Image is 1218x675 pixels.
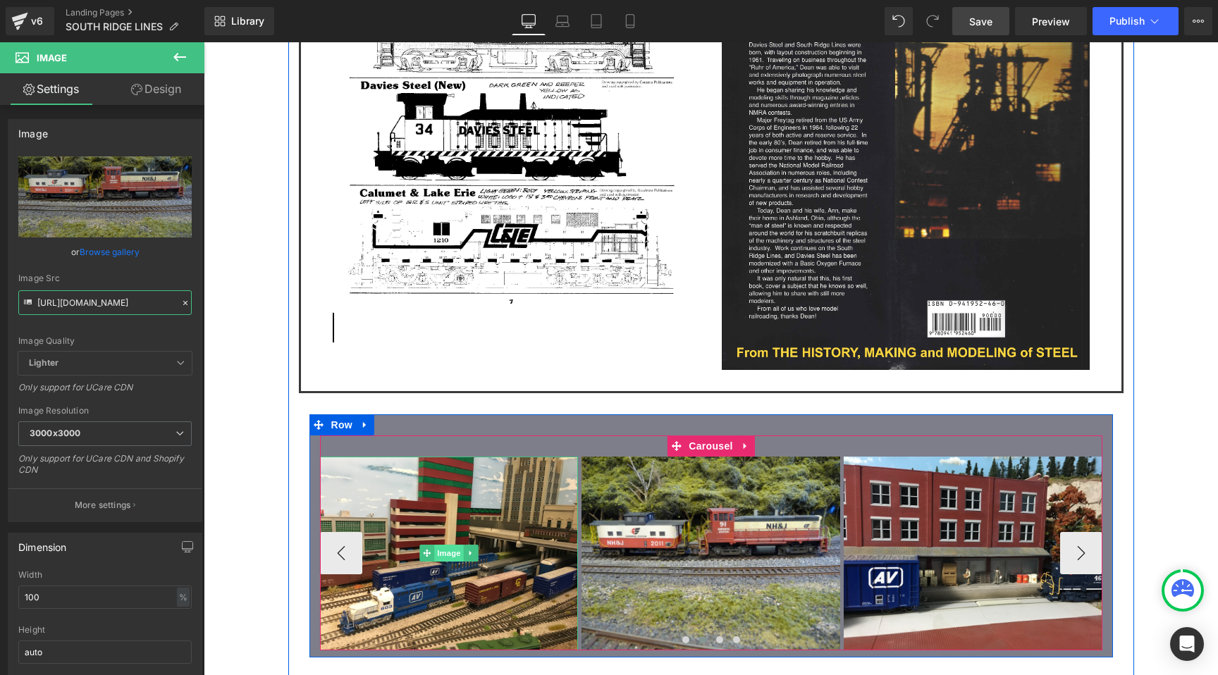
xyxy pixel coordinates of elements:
[1093,7,1179,35] button: Publish
[18,625,192,635] div: Height
[231,15,264,27] span: Library
[18,120,48,140] div: Image
[18,570,192,580] div: Width
[80,240,140,264] a: Browse gallery
[29,357,59,368] b: Lighter
[66,21,163,32] span: SOUTH RIDGE LINES
[75,499,131,512] p: More settings
[969,14,992,29] span: Save
[18,244,192,259] div: or
[1032,14,1070,29] span: Preview
[204,7,274,35] a: New Library
[18,533,67,553] div: Dimension
[546,7,579,35] a: Laptop
[18,382,192,402] div: Only support for UCare CDN
[1170,627,1204,661] div: Open Intercom Messenger
[30,428,80,438] b: 3000x3000
[885,7,913,35] button: Undo
[18,406,192,416] div: Image Resolution
[613,7,647,35] a: Mobile
[18,586,192,609] input: auto
[8,488,202,521] button: More settings
[579,7,613,35] a: Tablet
[533,393,551,414] a: Expand / Collapse
[28,12,46,30] div: v6
[177,588,190,607] div: %
[918,7,947,35] button: Redo
[481,393,532,414] span: Carousel
[37,52,67,63] span: Image
[124,372,152,393] span: Row
[66,7,204,18] a: Landing Pages
[1015,7,1087,35] a: Preview
[18,273,192,283] div: Image Src
[18,290,192,315] input: Link
[1184,7,1212,35] button: More
[512,7,546,35] a: Desktop
[105,73,207,105] a: Design
[1109,16,1145,27] span: Publish
[6,7,54,35] a: v6
[18,453,192,485] div: Only support for UCare CDN and Shopify CDN
[230,502,260,519] span: Image
[152,372,171,393] a: Expand / Collapse
[18,336,192,346] div: Image Quality
[18,640,192,664] input: auto
[260,502,275,519] a: Expand / Collapse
